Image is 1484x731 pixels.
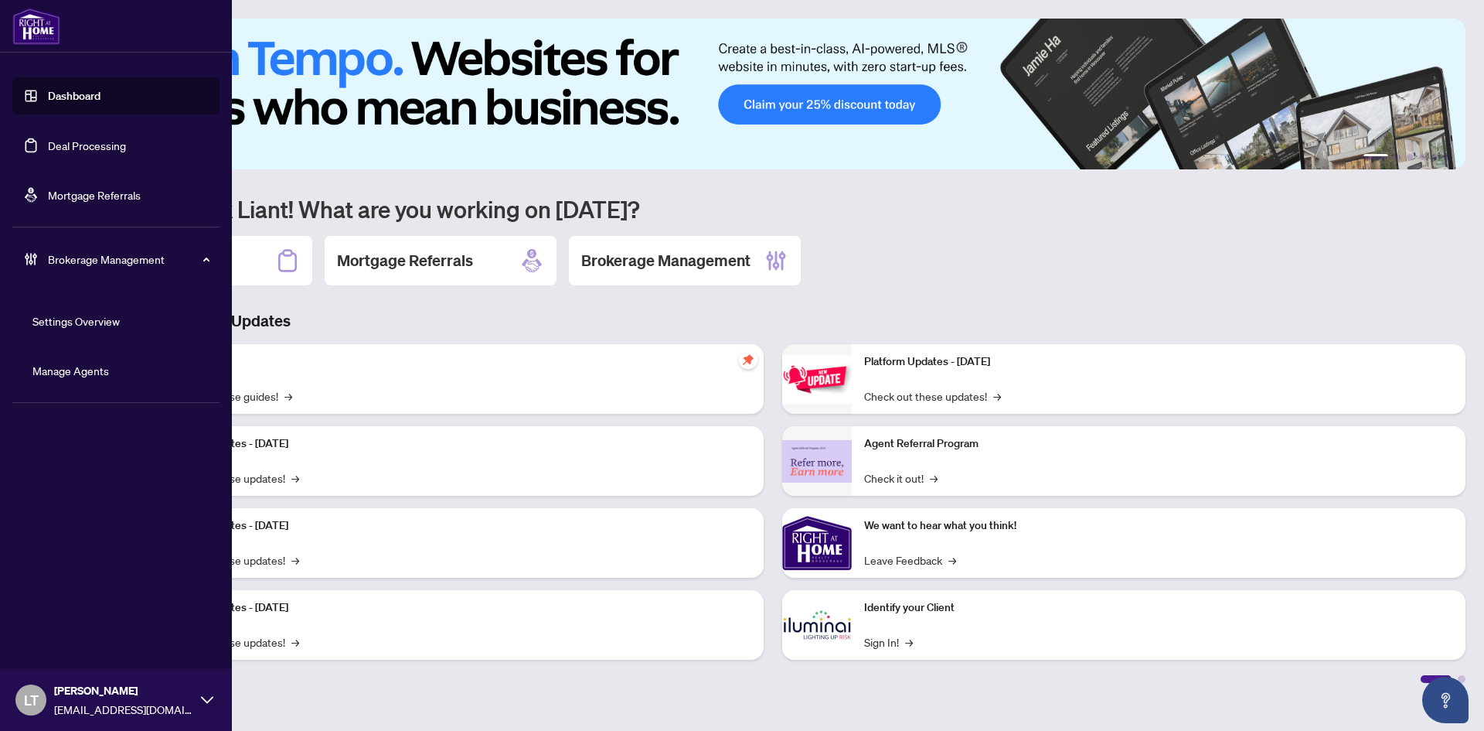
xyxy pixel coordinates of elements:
[1444,154,1450,160] button: 6
[864,354,1453,371] p: Platform Updates - [DATE]
[1431,154,1438,160] button: 5
[1407,154,1413,160] button: 3
[864,634,913,651] a: Sign In!→
[782,355,852,404] img: Platform Updates - June 23, 2025
[930,470,938,487] span: →
[48,138,126,152] a: Deal Processing
[24,689,39,711] span: LT
[948,552,956,569] span: →
[162,599,751,617] p: Platform Updates - [DATE]
[291,634,299,651] span: →
[54,701,193,718] span: [EMAIL_ADDRESS][DOMAIN_NAME]
[12,8,60,45] img: logo
[1394,154,1401,160] button: 2
[32,364,109,377] a: Manage Agents
[32,314,120,328] a: Settings Overview
[48,188,141,202] a: Mortgage Referrals
[1419,154,1425,160] button: 4
[1363,154,1388,160] button: 1
[284,388,292,405] span: →
[1422,677,1469,723] button: Open asap
[162,354,751,371] p: Self-Help
[291,470,299,487] span: →
[162,518,751,535] p: Platform Updates - [DATE]
[80,19,1465,169] img: Slide 0
[864,552,956,569] a: Leave Feedback→
[581,250,751,272] h2: Brokerage Management
[48,89,100,103] a: Dashboard
[291,552,299,569] span: →
[864,599,1453,617] p: Identify your Client
[162,436,751,453] p: Platform Updates - [DATE]
[48,251,209,268] span: Brokerage Management
[993,388,1001,405] span: →
[739,350,757,369] span: pushpin
[782,508,852,578] img: We want to hear what you think!
[782,440,852,483] img: Agent Referral Program
[864,388,1001,405] a: Check out these updates!→
[864,470,938,487] a: Check it out!→
[80,194,1465,224] h1: Welcome back Liant! What are you working on [DATE]?
[864,436,1453,453] p: Agent Referral Program
[54,682,193,699] span: [PERSON_NAME]
[864,518,1453,535] p: We want to hear what you think!
[782,590,852,660] img: Identify your Client
[905,634,913,651] span: →
[337,250,473,272] h2: Mortgage Referrals
[80,310,1465,332] h3: Brokerage & Industry Updates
